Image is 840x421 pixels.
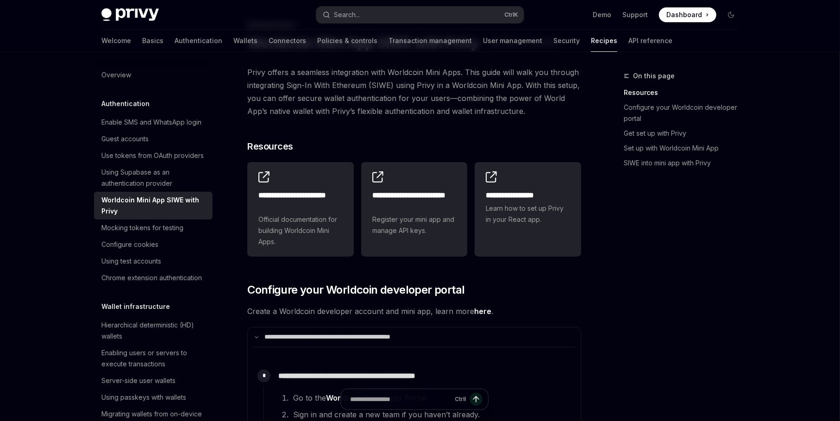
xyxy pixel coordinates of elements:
[101,195,207,217] div: Worldcoin Mini App SIWE with Privy
[624,141,746,156] a: Set up with Worldcoin Mini App
[504,11,518,19] span: Ctrl K
[553,30,580,52] a: Security
[94,372,213,389] a: Server-side user wallets
[101,301,170,312] h5: Wallet infrastructure
[101,167,207,189] div: Using Supabase as an authentication provider
[94,114,213,131] a: Enable SMS and WhatsApp login
[316,6,524,23] button: Open search
[633,70,675,82] span: On this page
[317,30,377,52] a: Policies & controls
[101,133,149,145] div: Guest accounts
[94,164,213,192] a: Using Supabase as an authentication provider
[101,150,204,161] div: Use tokens from OAuth providers
[94,317,213,345] a: Hierarchical deterministic (HD) wallets
[101,375,176,386] div: Server-side user wallets
[628,30,672,52] a: API reference
[624,85,746,100] a: Resources
[94,67,213,83] a: Overview
[350,389,451,409] input: Ask a question...
[483,30,542,52] a: User management
[101,239,158,250] div: Configure cookies
[247,305,581,318] span: Create a Worldcoin developer account and mini app, learn more .
[101,30,131,52] a: Welcome
[94,131,213,147] a: Guest accounts
[389,30,472,52] a: Transaction management
[666,10,702,19] span: Dashboard
[101,98,150,109] h5: Authentication
[724,7,739,22] button: Toggle dark mode
[247,140,293,153] span: Resources
[233,30,257,52] a: Wallets
[101,256,161,267] div: Using test accounts
[175,30,222,52] a: Authentication
[624,100,746,126] a: Configure your Worldcoin developer portal
[372,214,457,236] span: Register your mini app and manage API keys.
[486,203,570,225] span: Learn how to set up Privy in your React app.
[101,222,183,233] div: Mocking tokens for testing
[269,30,306,52] a: Connectors
[334,9,360,20] div: Search...
[659,7,716,22] a: Dashboard
[474,307,491,316] a: here
[94,253,213,270] a: Using test accounts
[94,345,213,372] a: Enabling users or servers to execute transactions
[622,10,648,19] a: Support
[94,192,213,220] a: Worldcoin Mini App SIWE with Privy
[593,10,611,19] a: Demo
[94,389,213,406] a: Using passkeys with wallets
[94,270,213,286] a: Chrome extension authentication
[101,347,207,370] div: Enabling users or servers to execute transactions
[624,156,746,170] a: SIWE into mini app with Privy
[101,272,202,283] div: Chrome extension authentication
[94,147,213,164] a: Use tokens from OAuth providers
[94,220,213,236] a: Mocking tokens for testing
[101,8,159,21] img: dark logo
[101,69,131,81] div: Overview
[101,392,186,403] div: Using passkeys with wallets
[101,117,201,128] div: Enable SMS and WhatsApp login
[591,30,617,52] a: Recipes
[94,236,213,253] a: Configure cookies
[142,30,163,52] a: Basics
[247,283,464,297] span: Configure your Worldcoin developer portal
[624,126,746,141] a: Get set up with Privy
[258,214,343,247] span: Official documentation for building Worldcoin Mini Apps.
[470,393,483,406] button: Send message
[247,66,581,118] span: Privy offers a seamless integration with Worldcoin Mini Apps. This guide will walk you through in...
[101,320,207,342] div: Hierarchical deterministic (HD) wallets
